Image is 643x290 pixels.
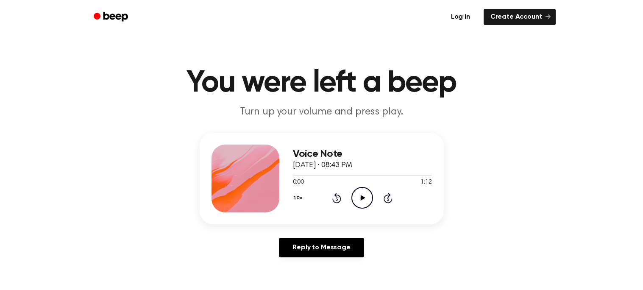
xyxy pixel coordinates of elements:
a: Log in [443,7,479,27]
span: 0:00 [293,178,304,187]
a: Beep [88,9,136,25]
h3: Voice Note [293,148,432,160]
p: Turn up your volume and press play. [159,105,484,119]
span: 1:12 [420,178,431,187]
h1: You were left a beep [105,68,539,98]
a: Reply to Message [279,238,364,257]
span: [DATE] · 08:43 PM [293,162,352,169]
a: Create Account [484,9,556,25]
button: 1.0x [293,191,306,205]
